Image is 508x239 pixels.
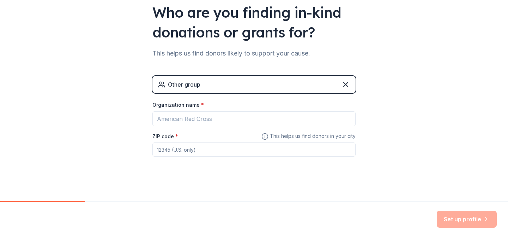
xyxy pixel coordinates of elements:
input: American Red Cross [152,111,356,126]
label: ZIP code [152,133,178,140]
div: This helps us find donors likely to support your cause. [152,48,356,59]
input: 12345 (U.S. only) [152,142,356,157]
label: Organization name [152,101,204,109]
div: Other group [168,80,200,89]
span: This helps us find donors in your city [261,132,356,141]
div: Who are you finding in-kind donations or grants for? [152,2,356,42]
